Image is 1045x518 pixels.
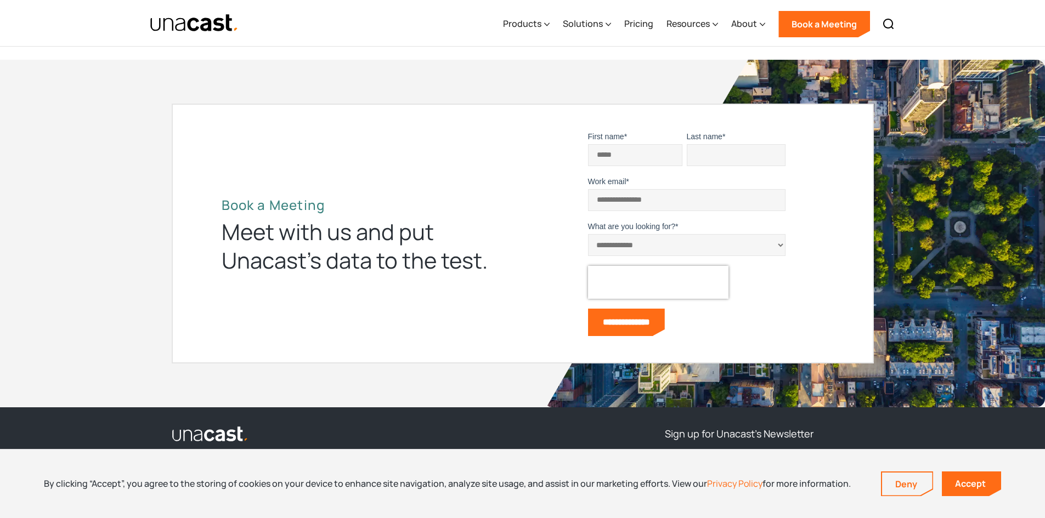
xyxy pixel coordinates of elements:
[665,425,814,442] h3: Sign up for Unacast's Newsletter
[731,2,765,47] div: About
[503,2,550,47] div: Products
[150,14,239,33] img: Unacast text logo
[563,17,603,30] div: Solutions
[503,17,541,30] div: Products
[588,266,728,299] iframe: reCAPTCHA
[588,222,676,231] span: What are you looking for?
[666,17,710,30] div: Resources
[588,177,626,186] span: Work email
[942,471,1001,496] a: Accept
[882,473,933,496] a: Deny
[172,425,574,442] a: link to the homepage
[222,218,507,275] div: Meet with us and put Unacast’s data to the test.
[222,197,507,213] h2: Book a Meeting
[544,60,1045,407] img: bird's eye view of the city
[563,2,611,47] div: Solutions
[666,2,718,47] div: Resources
[44,477,851,489] div: By clicking “Accept”, you agree to the storing of cookies on your device to enhance site navigati...
[778,11,870,37] a: Book a Meeting
[172,426,248,442] img: Unacast logo
[707,477,762,489] a: Privacy Policy
[624,2,653,47] a: Pricing
[150,14,239,33] a: home
[882,18,895,31] img: Search icon
[687,132,722,141] span: Last name
[731,17,757,30] div: About
[588,132,624,141] span: First name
